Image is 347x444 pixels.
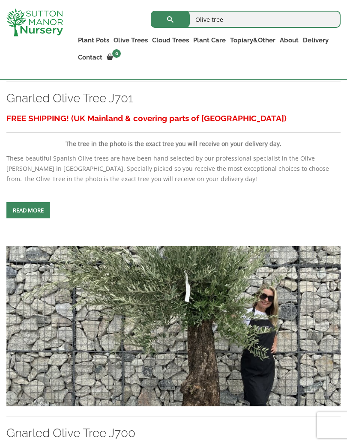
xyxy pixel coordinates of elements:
a: Plant Care [191,34,228,46]
a: 0 [105,51,123,63]
a: Contact [76,51,105,63]
a: Read more [6,202,50,218]
a: Plant Pots [76,34,111,46]
a: Gnarled Olive Tree J701 [6,91,133,105]
h3: FREE SHIPPING! (UK Mainland & covering parts of [GEOGRAPHIC_DATA]) [6,110,341,126]
div: These beautiful Spanish Olive trees are have been hand selected by our professional specialist in... [6,110,341,184]
input: Search... [151,11,341,28]
a: Gnarled Olive Tree J700 [6,322,341,330]
a: Gnarled Olive Tree J700 [6,426,135,440]
a: Olive Trees [111,34,150,46]
img: logo [6,9,63,36]
a: Topiary&Other [228,34,278,46]
a: Cloud Trees [150,34,191,46]
img: Gnarled Olive Tree J700 - IMG 5030 [6,246,341,407]
a: Delivery [301,34,331,46]
a: About [278,34,301,46]
strong: The tree in the photo is the exact tree you will receive on your delivery day. [66,140,281,148]
span: 0 [112,49,121,58]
